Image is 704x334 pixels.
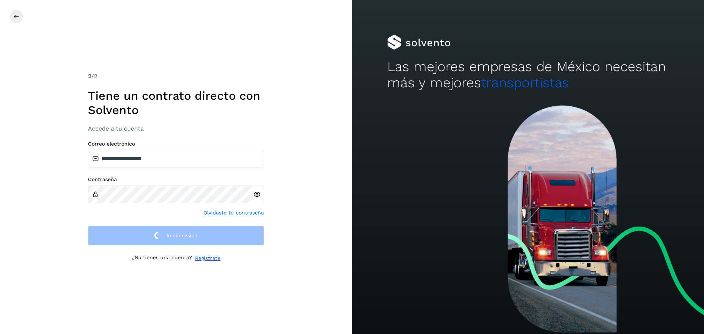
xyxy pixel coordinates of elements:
h3: Accede a tu cuenta [88,125,264,132]
span: Inicia sesión [166,233,198,238]
span: 2 [88,73,91,80]
a: Olvidaste tu contraseña [203,209,264,217]
label: Correo electrónico [88,141,264,147]
div: /2 [88,72,264,81]
h2: Las mejores empresas de México necesitan más y mejores [387,59,669,91]
h1: Tiene un contrato directo con Solvento [88,89,264,117]
button: Inicia sesión [88,225,264,246]
label: Contraseña [88,176,264,183]
span: transportistas [481,75,569,91]
p: ¿No tienes una cuenta? [132,254,192,262]
a: Regístrate [195,254,220,262]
